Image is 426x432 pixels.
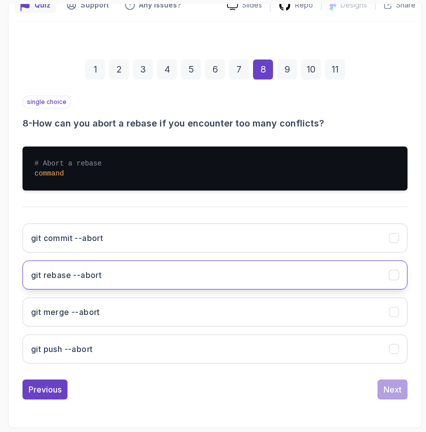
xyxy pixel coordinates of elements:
div: 2 [109,59,129,79]
div: 8 [253,59,273,79]
div: Previous [28,383,61,395]
h3: 8 - How can you abort a rebase if you encounter too many conflicts? [22,116,407,130]
h3: git rebase --abort [31,269,101,281]
div: 11 [325,59,345,79]
button: git commit --abort [22,223,407,252]
button: git rebase --abort [22,260,407,289]
div: 4 [157,59,177,79]
h3: git push --abort [31,343,92,355]
h3: git merge --abort [31,306,100,318]
div: Next [383,383,401,395]
div: 5 [181,59,201,79]
button: Next [377,379,407,399]
div: 10 [301,59,321,79]
div: 9 [277,59,297,79]
span: # Abort a rebase [34,159,101,167]
div: 6 [205,59,225,79]
div: 7 [229,59,249,79]
div: 1 [85,59,105,79]
div: 3 [133,59,153,79]
button: git push --abort [22,334,407,363]
p: single choice [22,95,71,108]
button: git merge --abort [22,297,407,326]
span: command [34,169,64,177]
h3: git commit --abort [31,232,103,244]
button: Previous [22,379,67,399]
